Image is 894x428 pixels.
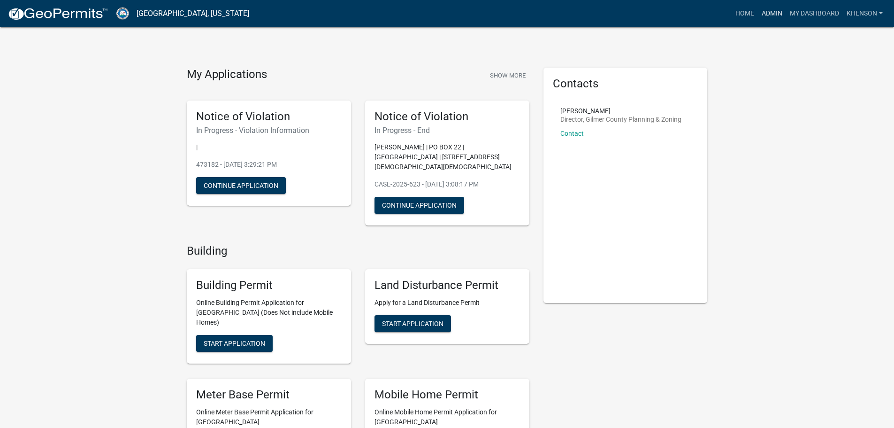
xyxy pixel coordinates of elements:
h5: Mobile Home Permit [374,388,520,402]
button: Start Application [374,315,451,332]
a: Contact [560,130,584,137]
a: Admin [758,5,786,23]
p: 473182 - [DATE] 3:29:21 PM [196,160,342,170]
span: Start Application [204,340,265,347]
h5: Building Permit [196,279,342,292]
h5: Contacts [553,77,698,91]
a: khenson [843,5,886,23]
button: Continue Application [374,197,464,214]
a: Home [732,5,758,23]
h5: Notice of Violation [196,110,342,124]
h4: Building [187,244,529,258]
h6: In Progress - Violation Information [196,126,342,135]
span: Start Application [382,320,443,327]
p: Online Mobile Home Permit Application for [GEOGRAPHIC_DATA] [374,407,520,427]
p: Online Meter Base Permit Application for [GEOGRAPHIC_DATA] [196,407,342,427]
button: Continue Application [196,177,286,194]
img: Gilmer County, Georgia [115,7,129,20]
button: Show More [486,68,529,83]
p: Apply for a Land Disturbance Permit [374,298,520,308]
p: [PERSON_NAME] | PO BOX 22 | [GEOGRAPHIC_DATA] | [STREET_ADDRESS][DEMOGRAPHIC_DATA][DEMOGRAPHIC_DATA] [374,142,520,172]
h4: My Applications [187,68,267,82]
p: [PERSON_NAME] [560,108,681,114]
p: CASE-2025-623 - [DATE] 3:08:17 PM [374,179,520,189]
a: My Dashboard [786,5,843,23]
p: Online Building Permit Application for [GEOGRAPHIC_DATA] (Does Not include Mobile Homes) [196,298,342,327]
p: Director, Gilmer County Planning & Zoning [560,116,681,123]
h5: Land Disturbance Permit [374,279,520,292]
button: Start Application [196,335,273,352]
a: [GEOGRAPHIC_DATA], [US_STATE] [137,6,249,22]
h5: Notice of Violation [374,110,520,124]
p: | [196,142,342,152]
h6: In Progress - End [374,126,520,135]
h5: Meter Base Permit [196,388,342,402]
